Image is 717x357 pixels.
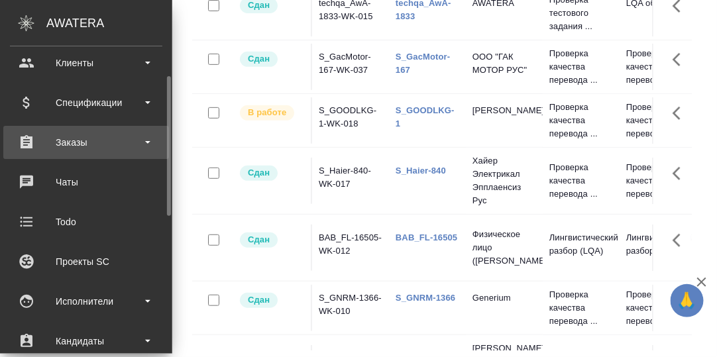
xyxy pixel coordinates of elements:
[472,228,536,268] p: Физическое лицо ([PERSON_NAME])
[665,44,696,76] button: Здесь прячутся важные кнопки
[472,291,536,305] p: Generium
[10,93,162,113] div: Спецификации
[549,161,613,201] p: Проверка качества перевода ...
[312,225,389,271] td: BAB_FL-16505-WK-012
[10,331,162,351] div: Кандидаты
[626,231,690,258] p: Лингвистический разбор (LQA)
[248,166,270,179] p: Сдан
[248,233,270,246] p: Сдан
[3,245,169,278] a: Проекты SC
[239,50,304,68] div: Менеджер проверил работу исполнителя, передает ее на следующий этап
[396,105,455,128] a: S_GOODLKG-1
[3,205,169,238] a: Todo
[472,104,536,117] p: [PERSON_NAME]
[626,161,690,201] p: Проверка качества перевода ...
[626,101,690,140] p: Проверка качества перевода ...
[10,291,162,311] div: Исполнители
[549,231,613,258] p: Лингвистический разбор (LQA)
[312,97,389,144] td: S_GOODLKG-1-WK-018
[239,164,304,182] div: Менеджер проверил работу исполнителя, передает ее на следующий этап
[3,166,169,199] a: Чаты
[665,158,696,189] button: Здесь прячутся важные кнопки
[396,232,457,242] a: BAB_FL-16505
[549,101,613,140] p: Проверка качества перевода ...
[665,97,696,129] button: Здесь прячутся важные кнопки
[239,291,304,309] div: Менеджер проверил работу исполнителя, передает ее на следующий этап
[248,52,270,66] p: Сдан
[472,154,536,207] p: Хайер Электрикал Эпплаенсиз Рус
[671,284,704,317] button: 🙏
[626,47,690,87] p: Проверка качества перевода ...
[665,225,696,256] button: Здесь прячутся важные кнопки
[549,47,613,87] p: Проверка качества перевода ...
[549,288,613,328] p: Проверка качества перевода ...
[312,285,389,331] td: S_GNRM-1366-WK-010
[665,285,696,317] button: Здесь прячутся важные кнопки
[10,212,162,232] div: Todo
[46,10,172,36] div: AWATERA
[626,288,690,328] p: Проверка качества перевода ...
[396,52,450,75] a: S_GacMotor-167
[10,172,162,192] div: Чаты
[396,293,455,303] a: S_GNRM-1366
[239,231,304,249] div: Менеджер проверил работу исполнителя, передает ее на следующий этап
[676,287,698,315] span: 🙏
[248,106,286,119] p: В работе
[248,293,270,307] p: Сдан
[10,53,162,73] div: Клиенты
[239,104,304,122] div: Исполнитель выполняет работу
[10,132,162,152] div: Заказы
[472,50,536,77] p: ООО "ГАК МОТОР РУС"
[312,44,389,90] td: S_GacMotor-167-WK-037
[10,252,162,272] div: Проекты SC
[396,166,446,176] a: S_Haier-840
[312,158,389,204] td: S_Haier-840-WK-017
